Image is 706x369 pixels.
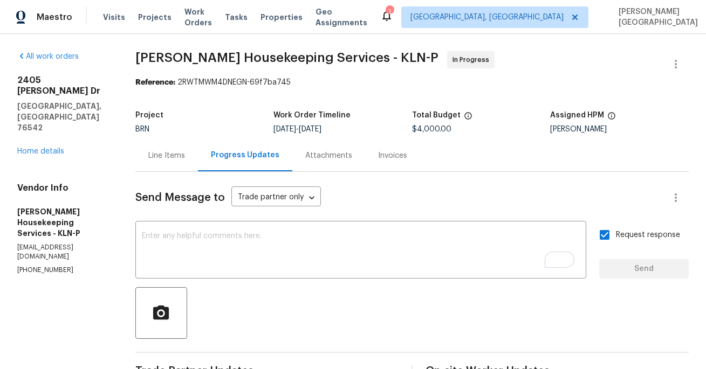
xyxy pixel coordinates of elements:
[135,192,225,203] span: Send Message to
[273,126,296,133] span: [DATE]
[135,51,438,64] span: [PERSON_NAME] Housekeeping Services - KLN-P
[184,6,212,28] span: Work Orders
[412,126,451,133] span: $4,000.00
[616,229,680,241] span: Request response
[550,112,604,119] h5: Assigned HPM
[211,150,279,161] div: Progress Updates
[614,6,698,28] span: [PERSON_NAME][GEOGRAPHIC_DATA]
[607,112,616,126] span: The hpm assigned to this work order.
[17,243,109,261] p: [EMAIL_ADDRESS][DOMAIN_NAME]
[261,12,303,23] span: Properties
[231,189,321,207] div: Trade partner only
[464,112,472,126] span: The total cost of line items that have been proposed by Opendoor. This sum includes line items th...
[135,126,149,133] span: BRN
[299,126,321,133] span: [DATE]
[378,150,407,161] div: Invoices
[17,148,64,155] a: Home details
[17,206,109,239] h5: [PERSON_NAME] Housekeeping Services - KLN-P
[17,75,109,96] h2: 2405 [PERSON_NAME] Dr
[138,12,172,23] span: Projects
[412,112,461,119] h5: Total Budget
[135,112,163,119] h5: Project
[17,183,109,193] h4: Vendor Info
[273,112,351,119] h5: Work Order Timeline
[225,13,248,21] span: Tasks
[273,126,321,133] span: -
[135,79,175,86] b: Reference:
[386,6,393,17] div: 1
[550,126,689,133] div: [PERSON_NAME]
[17,101,109,133] h5: [GEOGRAPHIC_DATA], [GEOGRAPHIC_DATA] 76542
[316,6,367,28] span: Geo Assignments
[17,266,109,275] p: [PHONE_NUMBER]
[148,150,185,161] div: Line Items
[142,232,580,270] textarea: To enrich screen reader interactions, please activate Accessibility in Grammarly extension settings
[37,12,72,23] span: Maestro
[453,54,493,65] span: In Progress
[17,53,79,60] a: All work orders
[135,77,689,88] div: 2RWTMWM4DNEGN-69f7ba745
[410,12,564,23] span: [GEOGRAPHIC_DATA], [GEOGRAPHIC_DATA]
[305,150,352,161] div: Attachments
[103,12,125,23] span: Visits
